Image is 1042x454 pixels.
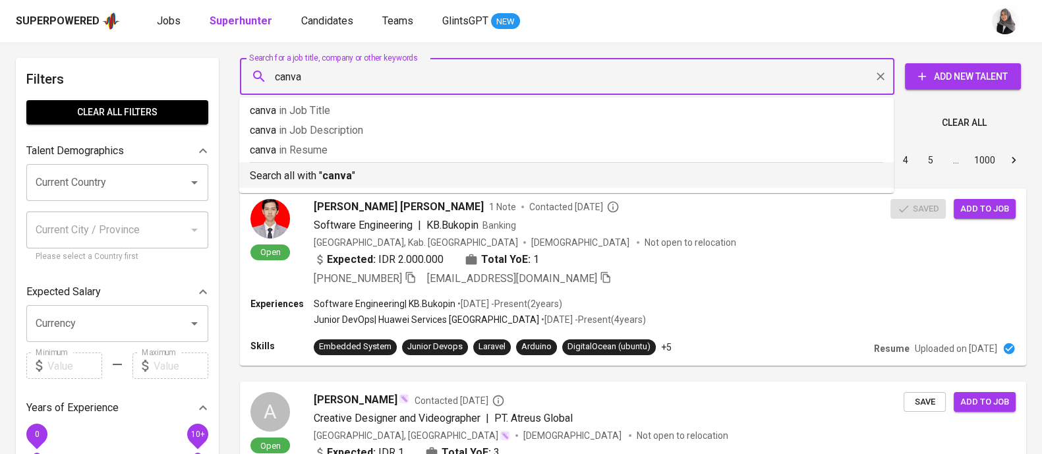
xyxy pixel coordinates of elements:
p: Talent Demographics [26,143,124,159]
span: [PERSON_NAME] [PERSON_NAME] [314,199,484,215]
div: Years of Experience [26,395,208,421]
span: Creative Designer and Videographer [314,412,480,424]
button: Go to page 5 [920,150,941,171]
span: Clear All [942,115,987,131]
span: Clear All filters [37,104,198,121]
span: Candidates [301,14,353,27]
p: Experiences [250,297,314,310]
span: 10+ [190,430,204,439]
div: IDR 2.000.000 [314,252,444,268]
img: 1fd2825491df9716e3e3b722ae4f802b.jpg [250,199,290,239]
a: Teams [382,13,416,30]
button: Add New Talent [905,63,1021,90]
span: [DEMOGRAPHIC_DATA] [531,236,631,249]
span: GlintsGPT [442,14,488,27]
span: [PHONE_NUMBER] [314,272,402,285]
span: Contacted [DATE] [415,394,505,407]
div: [GEOGRAPHIC_DATA], [GEOGRAPHIC_DATA] [314,429,510,442]
span: Software Engineering [314,219,413,231]
div: Superpowered [16,14,100,29]
p: Skills [250,339,314,353]
p: Search all with " " [250,168,883,184]
span: Banking [482,220,516,231]
p: canva [250,123,883,138]
div: Arduino [521,341,552,353]
img: magic_wand.svg [399,393,409,404]
svg: By Batam recruiter [606,200,620,213]
div: Expected Salary [26,279,208,305]
p: Expected Salary [26,284,101,300]
span: Teams [382,14,413,27]
span: in Job Title [279,104,330,117]
span: Add to job [960,395,1009,410]
p: Not open to relocation [637,429,728,442]
svg: By Batam recruiter [492,394,505,407]
button: Clear All [937,111,992,135]
span: KB.Bukopin [426,219,478,231]
div: Embedded System [319,341,391,353]
button: Clear All filters [26,100,208,125]
div: A [250,392,290,432]
span: | [486,411,489,426]
div: Laravel [478,341,506,353]
img: app logo [102,11,120,31]
span: [DEMOGRAPHIC_DATA] [523,429,623,442]
b: Expected: [327,252,376,268]
div: DigitalOcean (ubuntu) [567,341,651,353]
button: Add to job [954,199,1016,219]
a: Candidates [301,13,356,30]
a: Superpoweredapp logo [16,11,120,31]
input: Value [47,353,102,379]
h6: Filters [26,69,208,90]
div: … [945,154,966,167]
p: +5 [661,341,672,354]
span: | [418,217,421,233]
div: [GEOGRAPHIC_DATA], Kab. [GEOGRAPHIC_DATA] [314,236,518,249]
input: Value [154,353,208,379]
span: Jobs [157,14,181,27]
a: GlintsGPT NEW [442,13,520,30]
span: NEW [491,15,520,28]
span: in Resume [279,144,328,156]
button: Go to page 1000 [970,150,999,171]
img: sinta.windasari@glints.com [992,8,1018,34]
p: Not open to relocation [645,236,736,249]
span: PT. Atreus Global [494,412,573,424]
a: Open[PERSON_NAME] [PERSON_NAME]1 NoteContacted [DATE]Software Engineering|KB.BukopinBanking[GEOGR... [240,188,1026,366]
span: Add New Talent [915,69,1010,85]
button: Open [185,173,204,192]
p: canva [250,142,883,158]
button: Add to job [954,392,1016,412]
img: magic_wand.svg [500,430,510,441]
b: Superhunter [210,14,272,27]
b: canva [322,169,352,182]
b: Total YoE: [481,252,531,268]
span: Open [255,440,286,451]
p: Years of Experience [26,400,119,416]
p: Uploaded on [DATE] [915,342,997,355]
p: • [DATE] - Present ( 2 years ) [455,297,562,310]
button: Go to next page [1003,150,1024,171]
span: in Job Description [279,124,363,136]
a: Superhunter [210,13,275,30]
button: Go to page 4 [895,150,916,171]
p: Software Engineering | KB.Bukopin [314,297,455,310]
button: Clear [871,67,890,86]
button: Save [904,392,946,412]
p: Junior DevOps | Huawei Services [GEOGRAPHIC_DATA] [314,313,539,326]
p: Resume [874,342,910,355]
div: Junior Devops [407,341,463,353]
span: Add to job [960,202,1009,217]
p: canva [250,103,883,119]
span: [EMAIL_ADDRESS][DOMAIN_NAME] [427,272,597,285]
span: Contacted [DATE] [529,200,620,213]
span: 1 [533,252,539,268]
div: Talent Demographics [26,138,208,164]
span: Open [255,246,286,258]
span: Save [910,395,939,410]
a: Jobs [157,13,183,30]
nav: pagination navigation [793,150,1026,171]
span: 1 Note [489,200,516,213]
button: Open [185,314,204,333]
span: [PERSON_NAME] [314,392,397,408]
